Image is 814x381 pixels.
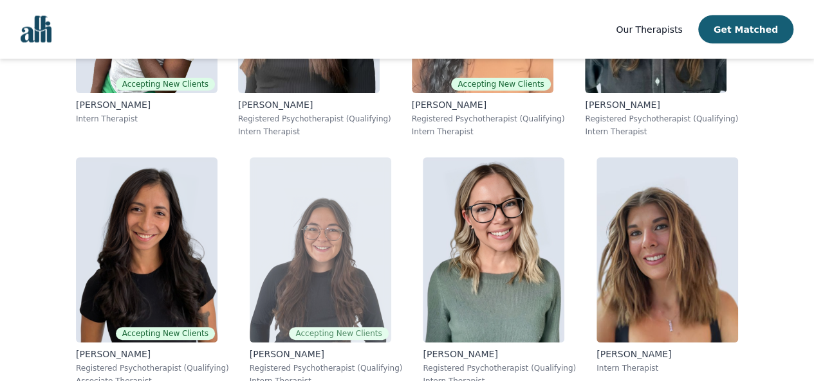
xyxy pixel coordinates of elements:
[116,327,215,340] span: Accepting New Clients
[423,363,576,373] p: Registered Psychotherapist (Qualifying)
[585,98,738,111] p: [PERSON_NAME]
[423,157,564,342] img: Fiona_Sinclair
[412,114,565,124] p: Registered Psychotherapist (Qualifying)
[250,348,403,360] p: [PERSON_NAME]
[597,348,738,360] p: [PERSON_NAME]
[289,327,388,340] span: Accepting New Clients
[76,98,217,111] p: [PERSON_NAME]
[238,114,391,124] p: Registered Psychotherapist (Qualifying)
[238,98,391,111] p: [PERSON_NAME]
[423,348,576,360] p: [PERSON_NAME]
[412,98,565,111] p: [PERSON_NAME]
[21,16,51,43] img: alli logo
[616,22,682,37] a: Our Therapists
[597,157,738,342] img: Chloe_Smellink
[250,157,391,342] img: Haile_Mcbride
[597,363,738,373] p: Intern Therapist
[76,114,217,124] p: Intern Therapist
[698,15,793,44] button: Get Matched
[616,24,682,35] span: Our Therapists
[76,157,217,342] img: Natalia_Sarmiento
[76,363,229,373] p: Registered Psychotherapist (Qualifying)
[585,114,738,124] p: Registered Psychotherapist (Qualifying)
[116,78,215,91] span: Accepting New Clients
[585,127,738,137] p: Intern Therapist
[250,363,403,373] p: Registered Psychotherapist (Qualifying)
[238,127,391,137] p: Intern Therapist
[76,348,229,360] p: [PERSON_NAME]
[451,78,550,91] span: Accepting New Clients
[412,127,565,137] p: Intern Therapist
